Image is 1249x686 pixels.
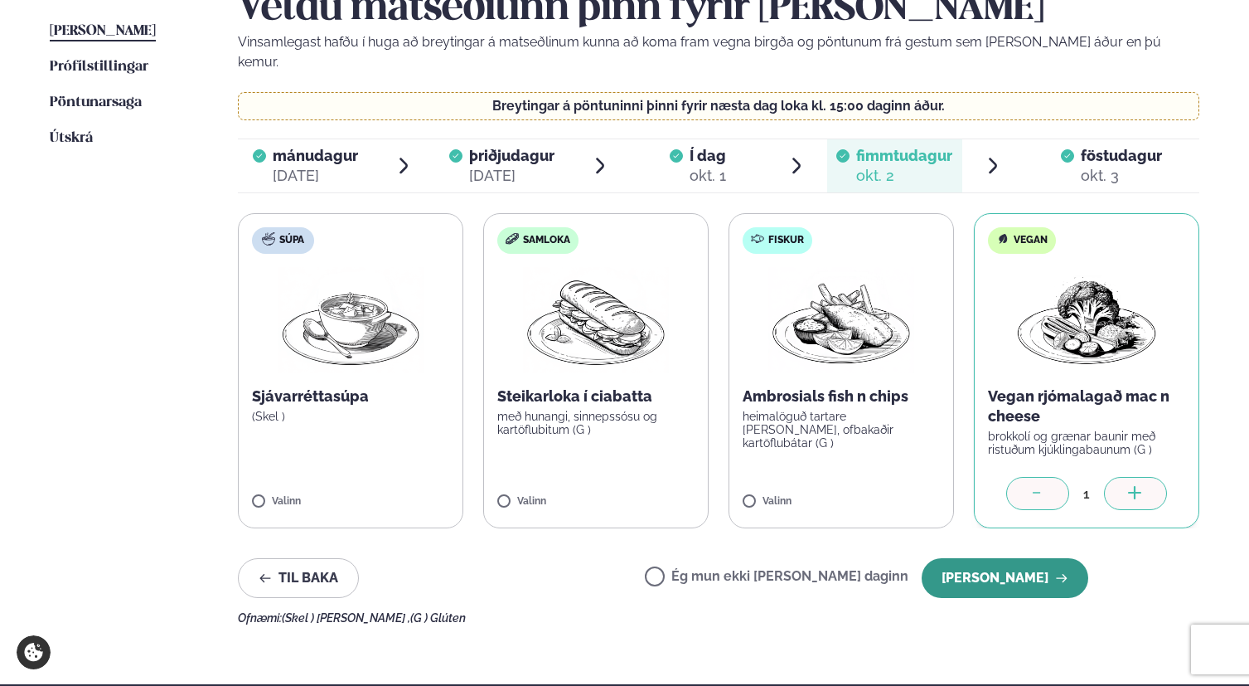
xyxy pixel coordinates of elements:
[856,147,952,164] span: fimmtudagur
[238,32,1199,72] p: Vinsamlegast hafðu í huga að breytingar á matseðlinum kunna að koma fram vegna birgða og pöntunum...
[1081,147,1162,164] span: föstudagur
[410,611,466,625] span: (G ) Glúten
[497,410,695,436] p: með hunangi, sinnepssósu og kartöflubitum (G )
[1014,234,1048,247] span: Vegan
[50,57,148,77] a: Prófílstillingar
[751,232,764,246] img: fish.svg
[1014,267,1159,373] img: Vegan.png
[50,60,148,74] span: Prófílstillingar
[523,234,570,247] span: Samloka
[262,232,275,246] img: soup.svg
[273,147,358,164] span: mánudagur
[743,410,940,450] p: heimalöguð tartare [PERSON_NAME], ofbakaðir kartöflubátar (G )
[50,24,156,38] span: [PERSON_NAME]
[50,22,156,41] a: [PERSON_NAME]
[238,558,359,598] button: Til baka
[690,166,726,186] div: okt. 1
[768,234,804,247] span: Fiskur
[743,387,940,406] p: Ambrosials fish n chips
[996,232,1009,246] img: Vegan.svg
[988,387,1185,426] p: Vegan rjómalagað mac n cheese
[856,166,952,186] div: okt. 2
[1069,484,1104,504] div: 1
[252,387,449,406] p: Sjávarréttasúpa
[506,233,519,245] img: sandwich-new-16px.svg
[282,611,410,625] span: (Skel ) [PERSON_NAME] ,
[17,635,51,669] a: Cookie settings
[469,166,554,186] div: [DATE]
[50,95,142,109] span: Pöntunarsaga
[278,267,424,373] img: Soup.png
[238,611,1199,625] div: Ofnæmi:
[273,166,358,186] div: [DATE]
[1081,166,1162,186] div: okt. 3
[50,129,93,148] a: Útskrá
[50,93,142,113] a: Pöntunarsaga
[252,410,449,423] p: (Skel )
[523,267,669,373] img: Panini.png
[50,131,93,145] span: Útskrá
[469,147,554,164] span: þriðjudagur
[279,234,304,247] span: Súpa
[255,100,1183,113] p: Breytingar á pöntuninni þinni fyrir næsta dag loka kl. 15:00 daginn áður.
[922,558,1088,598] button: [PERSON_NAME]
[690,146,726,166] span: Í dag
[988,430,1185,456] p: brokkolí og grænar baunir með ristuðum kjúklingabaunum (G )
[497,387,695,406] p: Steikarloka í ciabatta
[768,267,914,373] img: Fish-Chips.png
